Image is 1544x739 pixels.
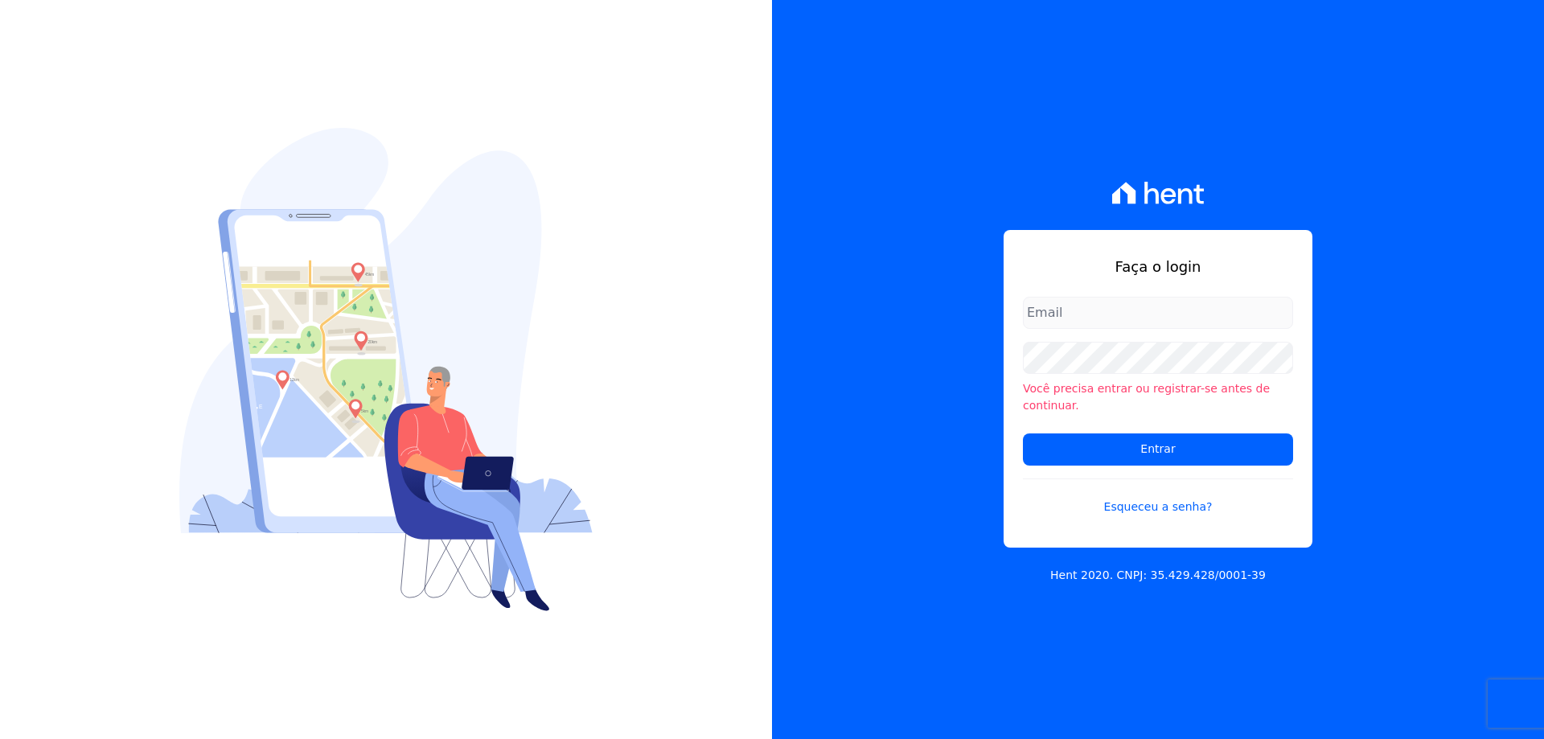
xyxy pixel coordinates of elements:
img: Login [179,128,593,611]
a: Esqueceu a senha? [1023,478,1293,515]
input: Entrar [1023,433,1293,466]
input: Email [1023,297,1293,329]
p: Hent 2020. CNPJ: 35.429.428/0001-39 [1050,567,1266,584]
h1: Faça o login [1023,256,1293,277]
li: Você precisa entrar ou registrar-se antes de continuar. [1023,380,1293,414]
